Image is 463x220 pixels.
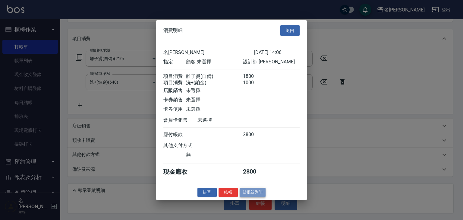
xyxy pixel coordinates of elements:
div: 名[PERSON_NAME] [163,49,254,56]
div: 2800 [243,132,266,138]
div: 設計師: [PERSON_NAME] [243,59,300,65]
div: 卡券銷售 [163,97,186,103]
div: 指定 [163,59,186,65]
div: 項目消費 [163,73,186,80]
div: 其他支付方式 [163,142,209,149]
div: 洗+(鉑金) [186,80,243,86]
div: 未選擇 [186,88,243,94]
div: 離子燙(自備) [186,73,243,80]
div: 1000 [243,80,266,86]
button: 結帳並列印 [240,188,266,197]
div: 卡券使用 [163,106,186,113]
div: 現金應收 [163,168,197,176]
div: 會員卡銷售 [163,117,197,123]
button: 返回 [280,25,300,36]
div: 顧客: 未選擇 [186,59,243,65]
div: 應付帳款 [163,132,186,138]
div: 店販銷售 [163,88,186,94]
button: 結帳 [219,188,238,197]
div: [DATE] 14:06 [254,49,300,56]
div: 無 [186,152,243,158]
span: 消費明細 [163,27,183,33]
div: 未選擇 [186,106,243,113]
div: 未選擇 [186,97,243,103]
button: 掛單 [197,188,217,197]
div: 1800 [243,73,266,80]
div: 2800 [243,168,266,176]
div: 未選擇 [197,117,254,123]
div: 項目消費 [163,80,186,86]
